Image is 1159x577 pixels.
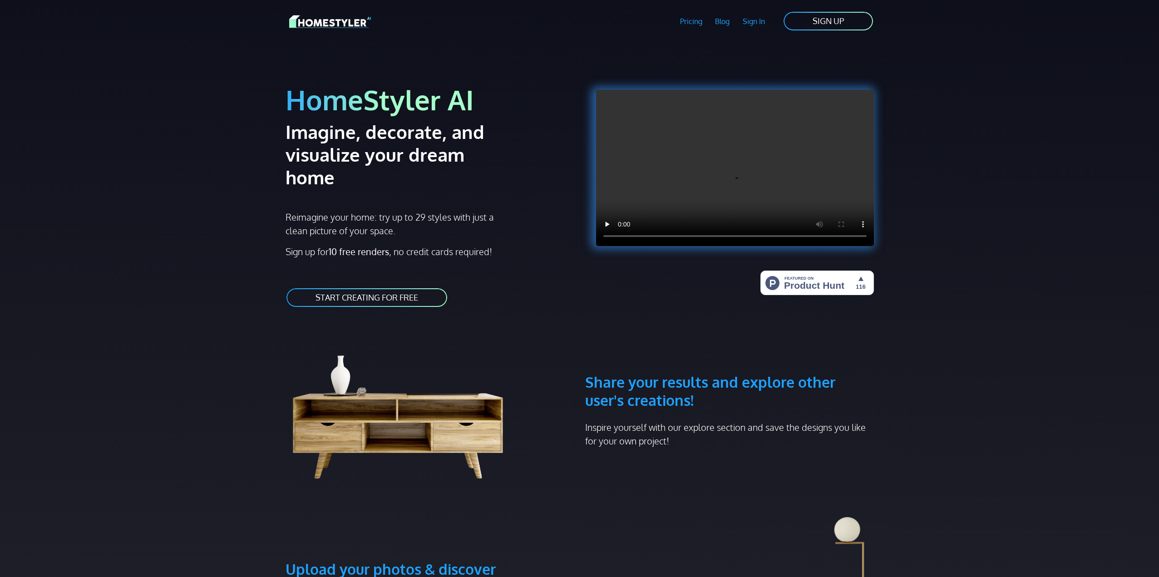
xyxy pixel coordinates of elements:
a: Pricing [673,11,709,32]
img: HomeStyler AI logo [289,14,371,30]
a: Sign In [736,11,772,32]
h1: HomeStyler AI [286,83,574,117]
a: Blog [709,11,736,32]
h3: Share your results and explore other user's creations! [585,330,874,409]
a: SIGN UP [783,11,874,31]
p: Sign up for , no credit cards required! [286,245,574,258]
strong: 10 free renders [329,246,389,257]
img: living room cabinet [286,330,524,484]
p: Reimagine your home: try up to 29 styles with just a clean picture of your space. [286,210,502,237]
h2: Imagine, decorate, and visualize your dream home [286,120,517,188]
p: Inspire yourself with our explore section and save the designs you like for your own project! [585,420,874,448]
a: START CREATING FOR FREE [286,287,448,308]
img: HomeStyler AI - Interior Design Made Easy: One Click to Your Dream Home | Product Hunt [760,271,874,295]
